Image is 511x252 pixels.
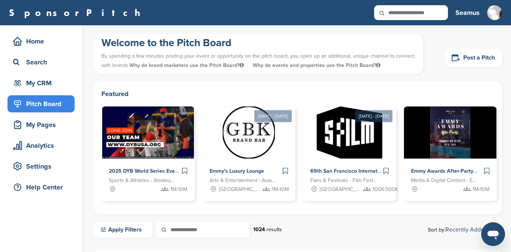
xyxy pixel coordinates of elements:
[7,95,75,112] a: Pitch Board
[445,226,491,233] a: Recently Added
[7,54,75,71] a: Search
[473,185,489,194] span: 1M-10M
[404,106,497,201] a: Sponsorpitch & Emmy Awards After-Party Media & Digital Content - Entertainment 1M-10M
[101,89,495,99] h2: Featured
[428,227,491,233] span: Sort by:
[455,7,480,18] h3: Seamus
[9,8,145,17] a: SponsorPitch
[481,222,505,246] iframe: Button to launch messaging window
[7,179,75,196] a: Help Center
[223,106,275,159] img: Sponsorpitch &
[94,222,153,237] a: Apply Filters
[411,168,473,174] span: Emmy Awards After-Party
[219,185,261,194] span: [GEOGRAPHIC_DATA], [GEOGRAPHIC_DATA]
[109,168,182,174] span: 2025 DYB World Series Events
[317,106,382,159] img: Sponsorpitch &
[129,62,245,68] span: Why do brand marketers use the Pitch Board?
[7,116,75,133] a: My Pages
[320,185,361,194] span: [GEOGRAPHIC_DATA], [GEOGRAPHIC_DATA]
[102,106,194,159] img: Sponsorpitch &
[445,49,502,67] a: Post a Pitch
[253,62,380,68] span: Why do events and properties use the Pitch Board?
[101,106,195,201] a: Sponsorpitch & 2025 DYB World Series Events Sports & Athletes - Amateur Sports Leagues 1M-10M
[253,226,265,233] strong: 1024
[7,33,75,50] a: Home
[7,137,75,154] a: Analytics
[272,185,289,194] span: 1M-10M
[310,176,377,185] span: Fairs & Festivals - Film Festival
[11,160,75,173] div: Settings
[310,168,422,174] span: 69th San Francisco International Film Festival
[355,110,392,122] div: [DATE] - [DATE]
[303,95,396,201] a: [DATE] - [DATE] Sponsorpitch & 69th San Francisco International Film Festival Fairs & Festivals -...
[411,176,478,185] span: Media & Digital Content - Entertainment
[7,74,75,92] a: My CRM
[170,185,187,194] span: 1M-10M
[455,4,480,21] a: Seamus
[11,35,75,48] div: Home
[11,97,75,111] div: Pitch Board
[373,185,398,194] span: 100K-500K
[11,181,75,194] div: Help Center
[101,36,416,50] h1: Welcome to the Pitch Board
[11,118,75,131] div: My Pages
[7,158,75,175] a: Settings
[266,226,282,233] span: results
[254,110,292,122] div: [DATE] - [DATE]
[404,106,497,159] img: Sponsorpitch &
[210,168,264,174] span: Emmy's Luxury Lounge
[210,176,277,185] span: Arts & Entertainment - Award Show
[202,95,295,201] a: [DATE] - [DATE] Sponsorpitch & Emmy's Luxury Lounge Arts & Entertainment - Award Show [GEOGRAPHIC...
[11,139,75,152] div: Analytics
[11,55,75,69] div: Search
[101,50,416,72] p: By spending a few minutes posting your event or opportunity on the pitch board, you open up an ad...
[109,176,176,185] span: Sports & Athletes - Amateur Sports Leagues
[11,76,75,90] div: My CRM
